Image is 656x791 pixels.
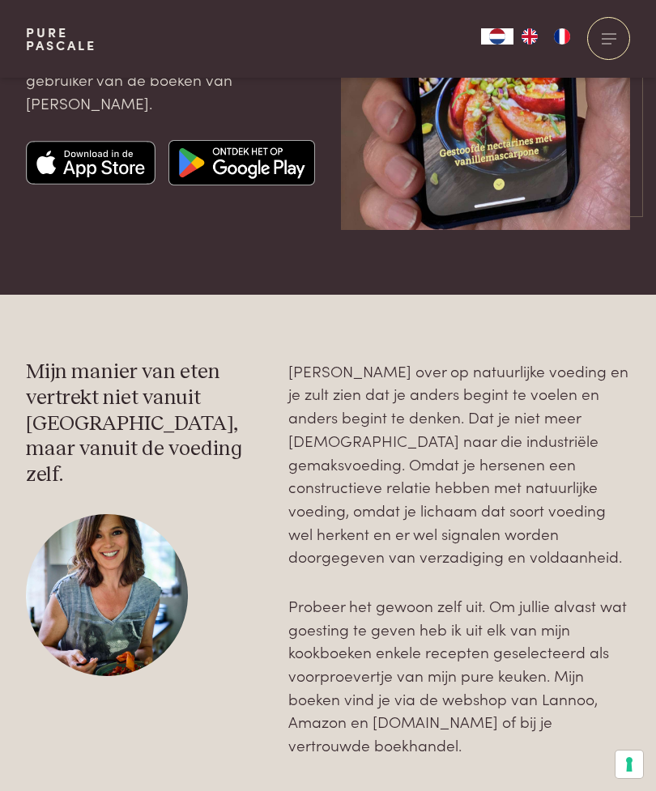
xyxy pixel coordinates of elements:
[288,359,630,568] p: [PERSON_NAME] over op natuurlijke voeding en je zult zien dat je anders begint te voelen en ander...
[481,28,513,45] div: Language
[26,140,155,185] img: Apple app store
[26,514,188,676] img: pure-pascale-naessens-pn356142
[616,751,643,778] button: Uw voorkeuren voor toestemming voor trackingtechnologieën
[546,28,578,45] a: FR
[26,359,262,488] h3: Mijn manier van eten vertrekt niet vanuit [GEOGRAPHIC_DATA], maar vanuit de voeding zelf.
[513,28,578,45] ul: Language list
[168,140,315,185] img: Google app store
[26,26,96,52] a: PurePascale
[481,28,578,45] aside: Language selected: Nederlands
[513,28,546,45] a: EN
[481,28,513,45] a: NL
[288,594,630,757] p: Probeer het gewoon zelf uit. Om jullie alvast wat goesting te geven heb ik uit elk van mijn kookb...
